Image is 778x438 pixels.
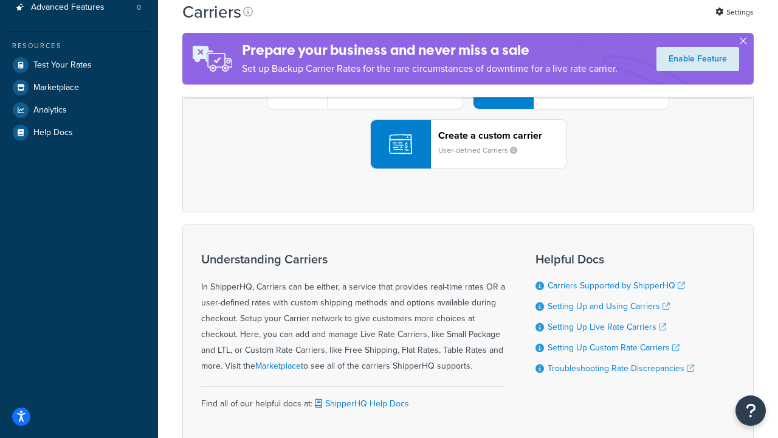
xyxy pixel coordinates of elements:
div: Resources [9,41,149,51]
small: User-defined Carriers [438,145,527,156]
a: Setting Up and Using Carriers [548,300,670,313]
span: 0 [137,2,141,13]
header: Create a custom carrier [438,130,566,141]
button: Create a custom carrierUser-defined Carriers [370,119,566,169]
a: Troubleshooting Rate Discrepancies [548,362,694,375]
a: Test Your Rates [9,54,149,76]
a: Marketplace [9,77,149,99]
div: Find all of our helpful docs at: [201,386,505,412]
span: Analytics [33,105,67,116]
span: Help Docs [33,128,73,138]
h3: Helpful Docs [535,252,694,266]
span: Marketplace [33,83,79,93]
a: Help Docs [9,122,149,144]
img: icon-carrier-custom-c93b8a24.svg [389,133,412,156]
img: ad-rules-rateshop-fe6ec290ccb7230408bd80ed9643f0289d75e0ffd9eb532fc0e269fcd187b520.png [182,33,242,85]
span: Advanced Features [31,2,105,13]
a: ShipperHQ Help Docs [312,397,409,410]
h3: Understanding Carriers [201,252,505,266]
a: Enable Feature [656,47,739,71]
a: Analytics [9,99,149,121]
h4: Prepare your business and never miss a sale [242,40,618,60]
p: Set up Backup Carrier Rates for the rare circumstances of downtime for a live rate carrier. [242,60,618,77]
a: Marketplace [255,360,301,372]
span: Test Your Rates [33,60,92,71]
a: Setting Up Live Rate Carriers [548,321,666,333]
button: Open Resource Center [735,395,766,426]
a: Settings [715,4,754,21]
a: Setting Up Custom Rate Carriers [548,341,680,354]
div: In ShipperHQ, Carriers can be either, a service that provides real-time rates OR a user-defined r... [201,252,505,374]
a: Carriers Supported by ShipperHQ [548,279,685,292]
